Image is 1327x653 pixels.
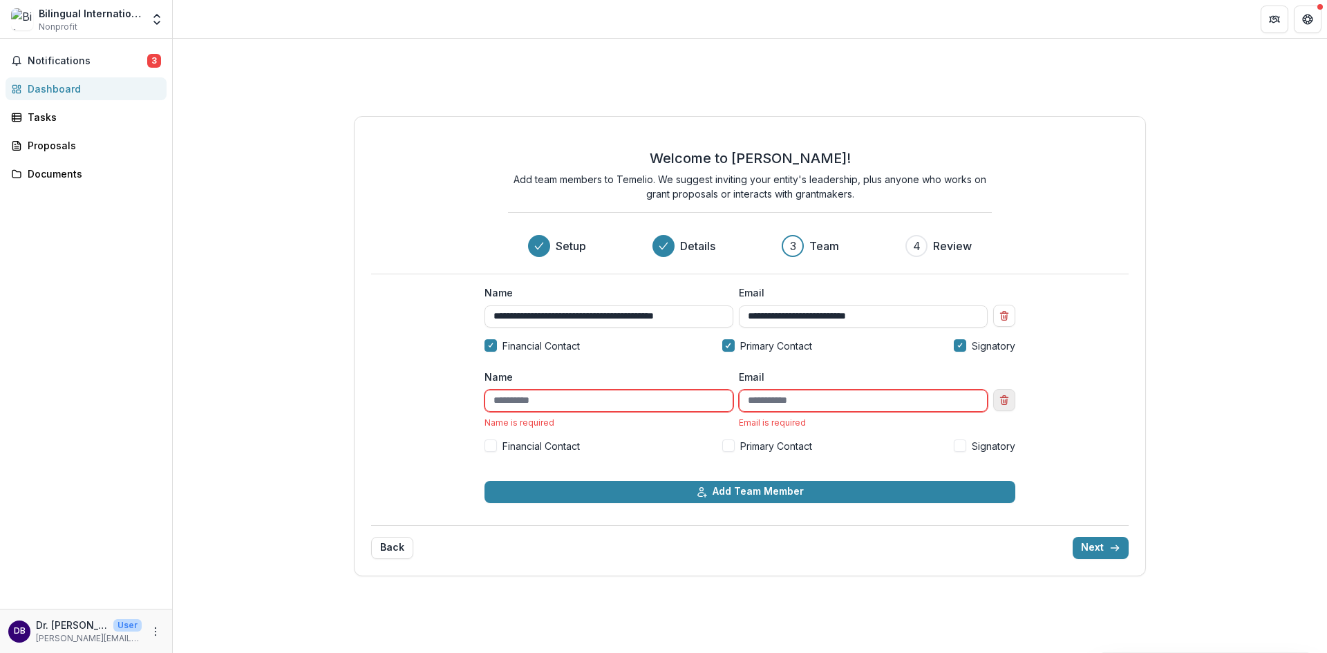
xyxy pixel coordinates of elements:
[556,238,586,254] h3: Setup
[508,172,992,201] p: Add team members to Temelio. We suggest inviting your entity's leadership, plus anyone who works ...
[484,417,733,428] div: Name is required
[6,77,167,100] a: Dashboard
[1261,6,1288,33] button: Partners
[740,439,812,453] span: Primary Contact
[28,110,156,124] div: Tasks
[790,238,796,254] div: 3
[528,235,972,257] div: Progress
[36,632,142,645] p: [PERSON_NAME][EMAIL_ADDRESS][PERSON_NAME][DOMAIN_NAME]
[28,55,147,67] span: Notifications
[371,537,413,559] button: Back
[933,238,972,254] h3: Review
[39,21,77,33] span: Nonprofit
[993,389,1015,411] button: Remove team member
[28,82,156,96] div: Dashboard
[36,618,108,632] p: Dr. [PERSON_NAME]
[484,481,1015,503] button: Add Team Member
[484,285,725,300] label: Name
[28,138,156,153] div: Proposals
[6,106,167,129] a: Tasks
[1073,537,1129,559] button: Next
[11,8,33,30] img: Bilingual International Assistant Services
[502,439,580,453] span: Financial Contact
[913,238,921,254] div: 4
[147,623,164,640] button: More
[739,417,988,428] div: Email is required
[740,339,812,353] span: Primary Contact
[6,162,167,185] a: Documents
[6,134,167,157] a: Proposals
[680,238,715,254] h3: Details
[809,238,839,254] h3: Team
[739,370,979,384] label: Email
[147,6,167,33] button: Open entity switcher
[1294,6,1321,33] button: Get Help
[972,339,1015,353] span: Signatory
[6,50,167,72] button: Notifications3
[650,150,851,167] h2: Welcome to [PERSON_NAME]!
[14,627,26,636] div: Dr. Jason Baker
[993,305,1015,327] button: Remove team member
[39,6,142,21] div: Bilingual International Assistant Services
[28,167,156,181] div: Documents
[739,285,979,300] label: Email
[502,339,580,353] span: Financial Contact
[147,54,161,68] span: 3
[484,370,725,384] label: Name
[113,619,142,632] p: User
[972,439,1015,453] span: Signatory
